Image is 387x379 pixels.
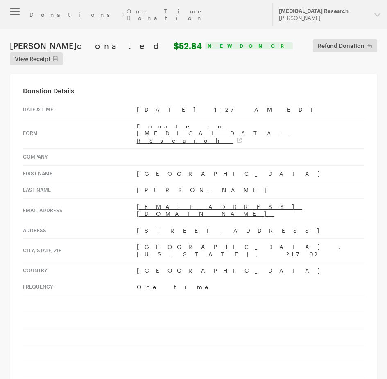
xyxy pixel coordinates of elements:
th: First Name [23,165,137,182]
td: [STREET_ADDRESS] [137,222,364,239]
th: Last Name [23,182,137,199]
td: One time [137,279,364,295]
td: [GEOGRAPHIC_DATA] , [US_STATE], 21702 [137,239,364,262]
th: Email address [23,198,137,222]
button: [MEDICAL_DATA] Research [PERSON_NAME] [272,3,387,26]
th: Form [23,118,137,149]
strong: $52.84 [174,41,202,51]
th: City, state, zip [23,239,137,262]
h3: Donation Details [23,87,364,95]
th: Country [23,262,137,279]
th: Address [23,222,137,239]
h1: [PERSON_NAME] [10,41,202,51]
div: [PERSON_NAME] [279,15,368,22]
span: Refund Donation [318,41,364,51]
div: New Donor [205,42,293,49]
span: View Receipt [15,54,50,64]
td: [PERSON_NAME] [137,182,364,199]
th: Frequency [23,279,137,295]
td: [DATE] 1:27 AM EDT [137,101,364,118]
th: Date & time [23,101,137,118]
td: [GEOGRAPHIC_DATA] [137,165,364,182]
a: [EMAIL_ADDRESS][DOMAIN_NAME] [137,203,302,218]
a: View Receipt [10,52,63,65]
th: Company [23,149,137,166]
div: [MEDICAL_DATA] Research [279,8,368,15]
span: donated [77,41,172,51]
a: Donations [29,11,119,18]
td: [GEOGRAPHIC_DATA] [137,262,364,279]
button: Refund Donation [313,39,377,52]
a: Donate to [MEDICAL_DATA] Research [137,123,290,144]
